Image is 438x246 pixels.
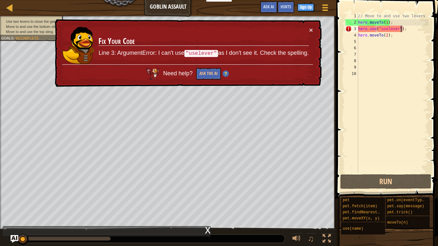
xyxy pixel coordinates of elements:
[163,70,194,77] span: Need help?
[345,13,358,19] div: 1
[340,174,431,189] button: Run
[6,24,60,29] span: Move to and use the bottom sling.
[343,204,377,209] span: pet.fetch(item)
[147,68,159,79] img: AI
[223,70,229,77] img: Hint
[387,204,424,209] span: pet.say(message)
[184,50,218,57] code: "uselever"
[343,198,350,202] span: pet
[1,36,13,40] span: Goals
[343,216,380,221] span: pet.moveXY(x, y)
[205,226,211,233] div: x
[387,220,408,225] span: moveTo(n)
[345,70,358,77] div: 10
[11,235,18,243] button: Ask AI
[343,210,405,215] span: pet.findNearestByType(type)
[63,27,95,64] img: duck_alejandro.png
[260,1,277,13] button: Ask AI
[345,45,358,51] div: 6
[298,4,314,11] button: Sign Up
[309,27,313,33] button: ×
[345,32,358,38] div: 4
[345,26,358,32] div: 3
[345,19,358,26] div: 2
[6,29,54,34] span: Move to and use the top sling.
[320,233,333,246] button: Toggle fullscreen
[345,58,358,64] div: 8
[1,29,60,34] li: Move to and use the top sling.
[15,36,39,40] span: Incomplete
[98,37,308,46] h3: Fix Your Code
[263,4,274,10] span: Ask AI
[1,24,60,29] li: Move to and use the bottom sling.
[387,210,413,215] span: pet.trick()
[343,226,364,231] span: use(name)
[306,233,317,246] button: ♫
[290,233,303,246] button: Adjust volume
[1,19,60,24] li: Use two levers to close the gates.
[345,38,358,45] div: 5
[196,68,221,80] button: Ask the AI
[98,49,308,57] p: Line 3: ArgumentError: I can't use as I don't see it. Check the spelling.
[13,36,15,40] span: :
[345,51,358,58] div: 7
[281,4,291,10] span: Hints
[345,64,358,70] div: 9
[317,1,333,16] button: Show game menu
[307,234,314,243] span: ♫
[6,19,60,23] span: Use two levers to close the gates.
